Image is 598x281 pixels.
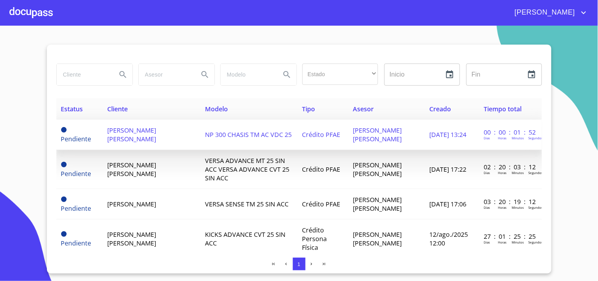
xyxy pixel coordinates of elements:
p: Minutos [512,170,524,175]
button: Search [278,65,296,84]
p: Horas [498,136,507,140]
span: 1 [298,261,300,267]
span: Pendiente [61,162,67,167]
span: [DATE] 17:22 [430,165,467,174]
span: KICKS ADVANCE CVT 25 SIN ACC [205,230,285,247]
span: [PERSON_NAME] [PERSON_NAME] [353,230,402,247]
span: 12/ago./2025 12:00 [430,230,468,247]
p: Dias [484,170,490,175]
span: [PERSON_NAME] [PERSON_NAME] [353,161,402,178]
p: Segundos [528,205,543,210]
span: [PERSON_NAME] [PERSON_NAME] [353,195,402,213]
button: Search [114,65,132,84]
span: Estatus [61,105,83,113]
span: [PERSON_NAME] [PERSON_NAME] [353,126,402,143]
span: Pendiente [61,135,91,143]
button: Search [196,65,214,84]
p: Segundos [528,136,543,140]
span: Asesor [353,105,374,113]
div: ​ [302,64,378,85]
input: search [57,64,110,85]
span: [PERSON_NAME] [509,6,579,19]
span: VERSA SENSE TM 25 SIN ACC [205,200,289,208]
span: VERSA ADVANCE MT 25 SIN ACC VERSA ADVANCE CVT 25 SIN ACC [205,156,289,182]
span: Tiempo total [484,105,522,113]
p: Segundos [528,170,543,175]
p: Horas [498,170,507,175]
span: [PERSON_NAME] [107,200,156,208]
p: Dias [484,240,490,244]
p: Minutos [512,205,524,210]
span: Crédito Persona Física [302,226,327,252]
p: 00 : 00 : 01 : 52 [484,128,537,137]
span: Pendiente [61,127,67,133]
p: 03 : 20 : 19 : 12 [484,197,537,206]
p: Dias [484,205,490,210]
span: Pendiente [61,239,91,247]
span: Crédito PFAE [302,130,340,139]
span: Creado [430,105,451,113]
p: Minutos [512,240,524,244]
span: NP 300 CHASIS TM AC VDC 25 [205,130,292,139]
p: 02 : 20 : 03 : 12 [484,163,537,171]
p: Horas [498,240,507,244]
p: Horas [498,205,507,210]
span: [PERSON_NAME] [PERSON_NAME] [107,126,156,143]
span: Tipo [302,105,315,113]
span: Modelo [205,105,228,113]
p: Segundos [528,240,543,244]
span: [PERSON_NAME] [PERSON_NAME] [107,230,156,247]
span: Pendiente [61,231,67,237]
span: Pendiente [61,197,67,202]
span: Cliente [107,105,128,113]
input: search [221,64,274,85]
p: Dias [484,136,490,140]
span: [PERSON_NAME] [PERSON_NAME] [107,161,156,178]
span: Crédito PFAE [302,200,340,208]
input: search [139,64,192,85]
span: Crédito PFAE [302,165,340,174]
span: Pendiente [61,204,91,213]
span: Pendiente [61,169,91,178]
button: account of current user [509,6,589,19]
span: [DATE] 17:06 [430,200,467,208]
span: [DATE] 13:24 [430,130,467,139]
p: 27 : 01 : 25 : 25 [484,232,537,241]
p: Minutos [512,136,524,140]
button: 1 [293,258,306,270]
